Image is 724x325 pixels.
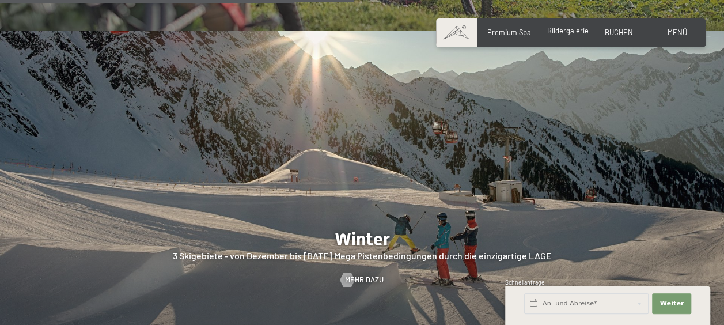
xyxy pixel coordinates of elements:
[605,28,633,37] a: BUCHEN
[340,275,384,285] a: Mehr dazu
[659,299,684,308] span: Weiter
[505,279,545,286] span: Schnellanfrage
[487,28,531,37] a: Premium Spa
[345,275,384,285] span: Mehr dazu
[547,26,589,35] a: Bildergalerie
[668,28,687,37] span: Menü
[652,293,691,314] button: Weiter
